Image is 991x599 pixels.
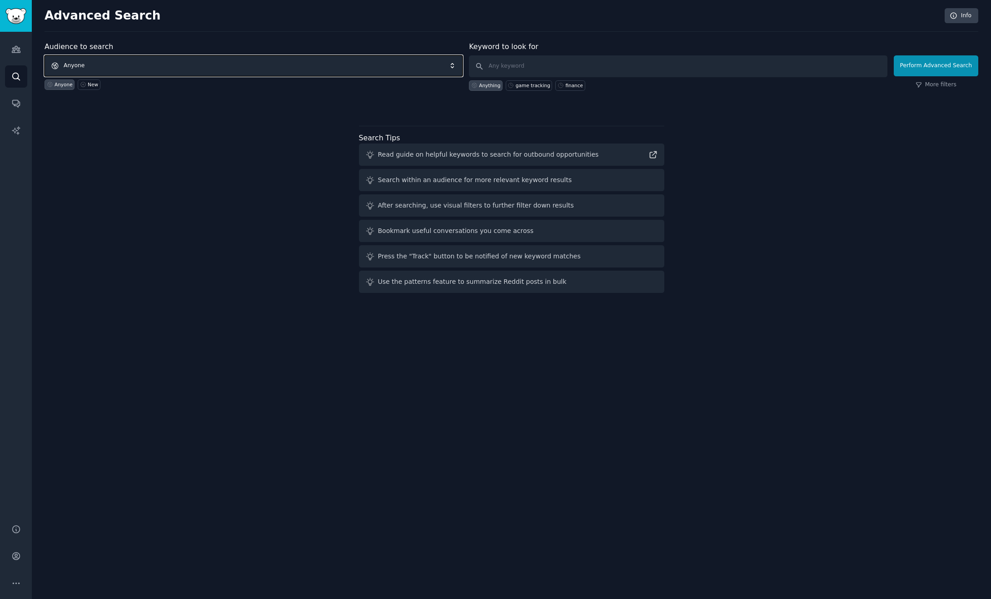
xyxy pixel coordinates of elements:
[45,42,113,51] label: Audience to search
[945,8,978,24] a: Info
[378,277,567,287] div: Use the patterns feature to summarize Reddit posts in bulk
[469,55,887,77] input: Any keyword
[378,150,599,159] div: Read guide on helpful keywords to search for outbound opportunities
[359,134,400,142] label: Search Tips
[378,201,574,210] div: After searching, use visual filters to further filter down results
[378,175,572,185] div: Search within an audience for more relevant keyword results
[78,79,100,90] a: New
[469,42,538,51] label: Keyword to look for
[45,9,940,23] h2: Advanced Search
[516,82,550,89] div: game tracking
[565,82,583,89] div: finance
[5,8,26,24] img: GummySearch logo
[45,55,463,76] button: Anyone
[378,226,534,236] div: Bookmark useful conversations you come across
[88,81,98,88] div: New
[479,82,500,89] div: Anything
[378,252,581,261] div: Press the "Track" button to be notified of new keyword matches
[55,81,73,88] div: Anyone
[916,81,956,89] a: More filters
[894,55,978,76] button: Perform Advanced Search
